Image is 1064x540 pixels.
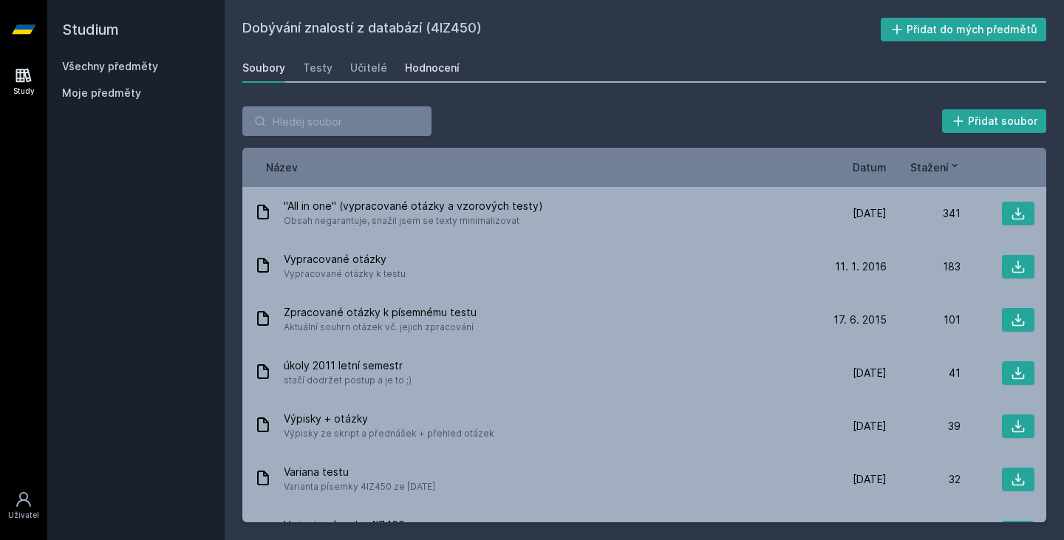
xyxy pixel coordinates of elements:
div: Testy [303,61,332,75]
a: Soubory [242,53,285,83]
span: 11. 1. 2016 [835,259,887,274]
div: 341 [887,206,961,221]
div: Hodnocení [405,61,460,75]
span: Moje předměty [62,86,141,100]
div: 39 [887,419,961,434]
span: Zpracované otázky k písemnému testu [284,305,477,320]
span: Varianta písemky 4IZ450 [284,518,435,533]
span: Vypracované otázky k testu [284,267,406,281]
span: [DATE] [853,472,887,487]
a: Všechny předměty [62,60,158,72]
div: Soubory [242,61,285,75]
div: 183 [887,259,961,274]
span: Varianta písemky 4IZ450 ze [DATE] [284,479,435,494]
span: Vypracované otázky [284,252,406,267]
h2: Dobývání znalostí z databází (4IZ450) [242,18,881,41]
div: Uživatel [8,510,39,521]
span: Výpisky ze skript a přednášek + přehled otázek [284,426,494,441]
div: 41 [887,366,961,380]
span: Aktuální souhrn otázek vč. jejich zpracování [284,320,477,335]
button: Přidat soubor [942,109,1047,133]
span: "All in one" (vypracované otázky a vzorových testy) [284,199,543,213]
div: 32 [887,472,961,487]
span: Výpisky + otázky [284,411,494,426]
a: Uživatel [3,483,44,528]
span: [DATE] [853,419,887,434]
div: 101 [887,312,961,327]
span: stačí dodržet postup a je to ;) [284,373,412,388]
a: Učitelé [350,53,387,83]
div: Study [13,86,35,97]
button: Přidat do mých předmětů [881,18,1047,41]
input: Hledej soubor [242,106,432,136]
span: Variana testu [284,465,435,479]
span: [DATE] [853,366,887,380]
span: Stažení [910,160,949,175]
div: Učitelé [350,61,387,75]
span: 17. 6. 2015 [833,312,887,327]
span: úkoly 2011 letní semestr [284,358,412,373]
span: Obsah negarantuje, snažil jsem se texty minimalizovat [284,213,543,228]
a: Hodnocení [405,53,460,83]
button: Datum [853,160,887,175]
button: Název [266,160,298,175]
span: [DATE] [853,206,887,221]
a: Testy [303,53,332,83]
a: Study [3,59,44,104]
button: Stažení [910,160,961,175]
